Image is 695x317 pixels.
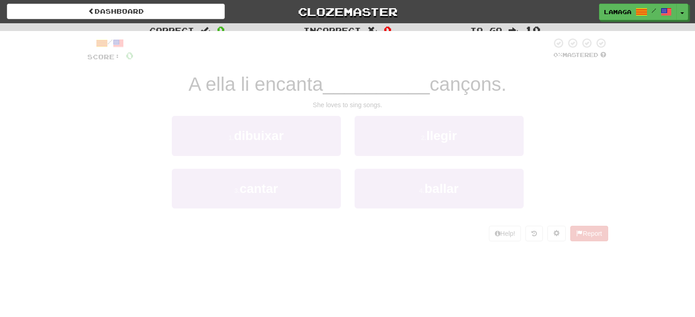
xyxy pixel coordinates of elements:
span: ballar [424,182,459,196]
span: 0 [217,24,225,35]
span: dibuixar [234,129,284,143]
span: LAMAGA [604,8,631,16]
span: Correct [149,26,194,35]
span: Incorrect [303,26,361,35]
span: : [201,26,211,34]
span: 0 % [553,51,562,58]
span: / [652,7,656,14]
small: 2 . [421,134,426,141]
span: cançons. [430,73,506,95]
div: / [87,37,133,49]
a: LAMAGA / [599,4,677,20]
span: Score: [87,53,120,61]
div: Mastered [552,51,608,59]
span: cantar [239,182,278,196]
small: 4 . [419,187,424,194]
button: 2.llegir [355,116,524,156]
small: 1 . [228,134,234,141]
span: : [367,26,377,34]
button: Report [570,226,608,241]
span: 10 [525,24,541,35]
span: 0 [384,24,392,35]
span: A ella li encanta [189,73,323,95]
span: To go [470,26,502,35]
small: 3 . [234,187,240,194]
button: Round history (alt+y) [525,226,543,241]
button: 4.ballar [355,169,524,208]
button: 3.cantar [172,169,341,208]
span: : [509,26,519,34]
button: 1.dibuixar [172,116,341,156]
div: She loves to sing songs. [87,100,608,109]
a: Clozemaster [239,4,456,20]
button: Help! [489,226,521,241]
span: llegir [426,129,457,143]
a: Dashboard [7,4,225,19]
span: __________ [323,73,430,95]
span: 0 [126,50,133,61]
